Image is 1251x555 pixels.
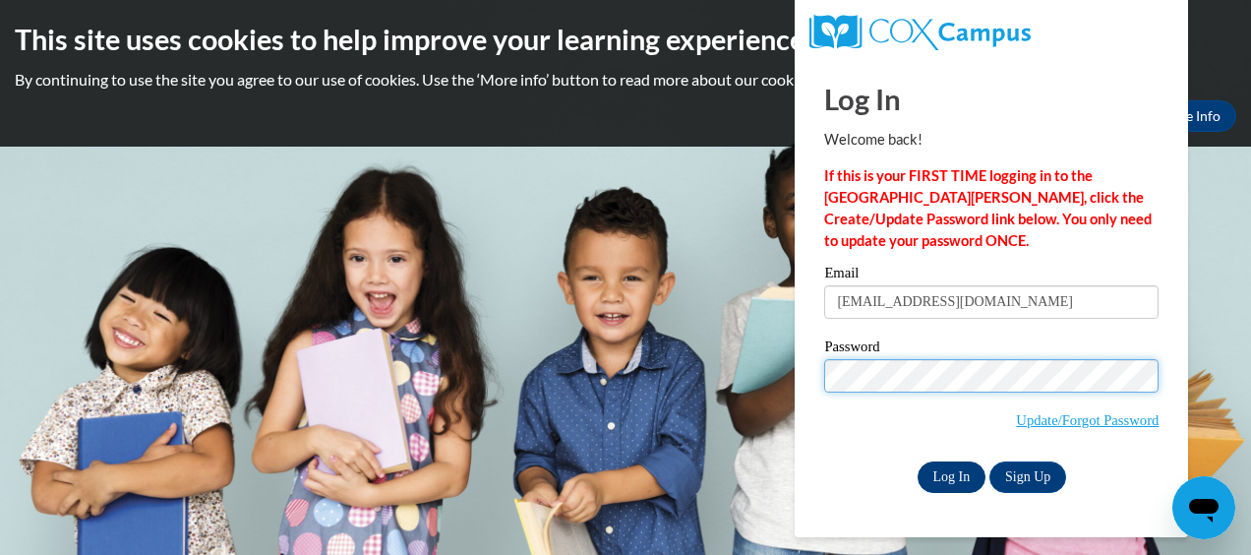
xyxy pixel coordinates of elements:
[1144,100,1236,132] a: More Info
[824,266,1159,285] label: Email
[809,15,1030,50] img: COX Campus
[15,69,1236,91] p: By continuing to use the site you agree to our use of cookies. Use the ‘More info’ button to read...
[989,462,1066,493] a: Sign Up
[1016,412,1159,428] a: Update/Forgot Password
[824,167,1152,249] strong: If this is your FIRST TIME logging in to the [GEOGRAPHIC_DATA][PERSON_NAME], click the Create/Upd...
[918,462,986,493] input: Log In
[824,339,1159,359] label: Password
[824,129,1159,151] p: Welcome back!
[1172,476,1235,539] iframe: Button to launch messaging window
[824,79,1159,119] h1: Log In
[15,20,1236,59] h2: This site uses cookies to help improve your learning experience.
